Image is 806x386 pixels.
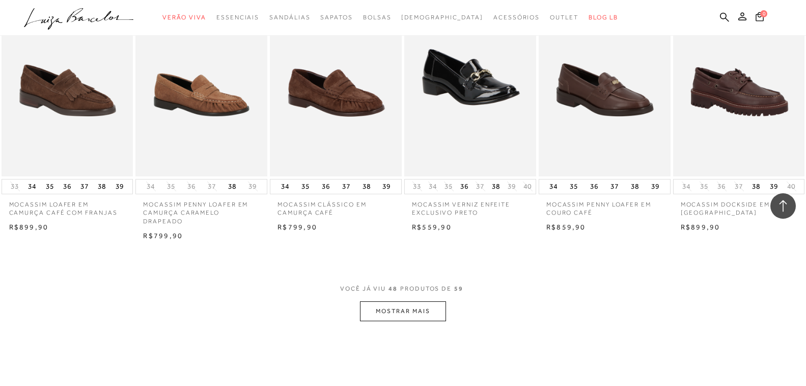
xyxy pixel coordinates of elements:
[43,179,57,194] button: 35
[732,182,746,191] button: 37
[673,194,805,218] a: MOCASSIM DOCKSIDE EM [GEOGRAPHIC_DATA]
[164,182,178,191] button: 35
[25,179,39,194] button: 34
[589,14,618,21] span: BLOG LB
[587,179,601,194] button: 36
[216,14,259,21] span: Essenciais
[697,182,711,191] button: 35
[648,179,662,194] button: 39
[546,179,561,194] button: 34
[401,14,483,21] span: [DEMOGRAPHIC_DATA]
[363,14,392,21] span: Bolsas
[767,179,781,194] button: 39
[225,179,239,194] button: 38
[489,179,503,194] button: 38
[363,8,392,27] a: categoryNavScreenReaderText
[681,223,720,231] span: R$899,90
[505,182,519,191] button: 39
[162,14,206,21] span: Verão Viva
[457,179,471,194] button: 36
[143,231,183,240] span: R$799,90
[401,8,483,27] a: noSubCategoriesText
[493,14,540,21] span: Acessórios
[359,179,374,194] button: 38
[404,194,536,218] a: MOCASSIM VERNIZ ENFEITE EXCLUSIVO PRETO
[135,194,267,226] a: MOCASSIM PENNY LOAFER EM CAMURÇA CARAMELO DRAPEADO
[8,182,22,191] button: 33
[113,179,127,194] button: 39
[9,223,49,231] span: R$899,90
[216,8,259,27] a: categoryNavScreenReaderText
[714,182,729,191] button: 36
[550,14,578,21] span: Outlet
[550,8,578,27] a: categoryNavScreenReaderText
[269,14,310,21] span: Sandálias
[379,179,394,194] button: 39
[760,10,767,17] span: 0
[278,179,292,194] button: 34
[95,179,109,194] button: 38
[2,194,133,218] a: MOCASSIM LOAFER EM CAMURÇA CAFÉ COM FRANJAS
[388,285,398,292] span: 48
[360,301,446,321] button: MOSTRAR MAIS
[567,179,581,194] button: 35
[539,194,671,218] a: MOCASSIM PENNY LOAFER EM COURO CAFÉ
[628,179,642,194] button: 38
[269,8,310,27] a: categoryNavScreenReaderText
[412,223,452,231] span: R$559,90
[339,179,353,194] button: 37
[784,182,798,191] button: 40
[340,285,466,292] span: VOCÊ JÁ VIU PRODUTOS DE
[162,8,206,27] a: categoryNavScreenReaderText
[473,182,487,191] button: 37
[319,179,333,194] button: 36
[749,179,763,194] button: 38
[441,182,456,191] button: 35
[60,179,74,194] button: 36
[753,11,767,25] button: 0
[589,8,618,27] a: BLOG LB
[277,223,317,231] span: R$799,90
[77,179,92,194] button: 37
[410,182,424,191] button: 33
[454,285,463,292] span: 59
[270,194,402,218] a: MOCASSIM CLÁSSICO EM CAMURÇA CAFÉ
[520,182,535,191] button: 40
[205,182,219,191] button: 37
[493,8,540,27] a: categoryNavScreenReaderText
[546,223,586,231] span: R$859,90
[245,182,260,191] button: 39
[320,14,352,21] span: Sapatos
[320,8,352,27] a: categoryNavScreenReaderText
[607,179,622,194] button: 37
[298,179,313,194] button: 35
[184,182,199,191] button: 36
[679,182,693,191] button: 34
[144,182,158,191] button: 34
[426,182,440,191] button: 34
